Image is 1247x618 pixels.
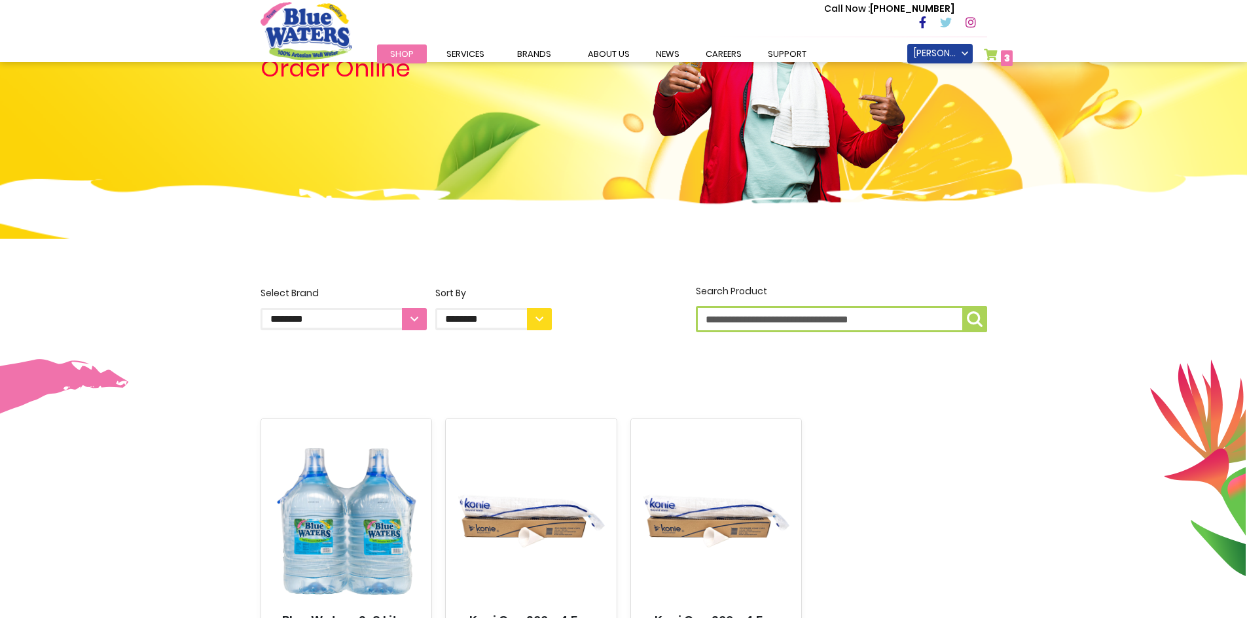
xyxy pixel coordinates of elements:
[435,308,552,330] select: Sort By
[693,44,755,63] a: careers
[824,2,954,16] p: [PHONE_NUMBER]
[984,48,1013,67] a: 3
[390,48,414,60] span: Shop
[435,286,552,300] div: Sort By
[273,430,420,613] img: Blue Waters 2x8 Litre
[446,48,484,60] span: Services
[962,306,987,332] button: Search Product
[907,44,973,63] a: [PERSON_NAME]
[967,311,983,327] img: search-icon.png
[696,284,987,332] label: Search Product
[824,2,870,15] span: Call Now :
[643,430,790,613] img: Koni Cup 200 x 4.5oz
[261,286,427,330] label: Select Brand
[261,57,552,80] h4: Order Online
[517,48,551,60] span: Brands
[261,2,352,60] a: store logo
[1004,52,1010,65] span: 3
[458,430,605,613] img: Koni Cup 200 x 4.5oz
[755,44,820,63] a: support
[696,306,987,332] input: Search Product
[643,44,693,63] a: News
[261,308,427,330] select: Select Brand
[575,44,643,63] a: about us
